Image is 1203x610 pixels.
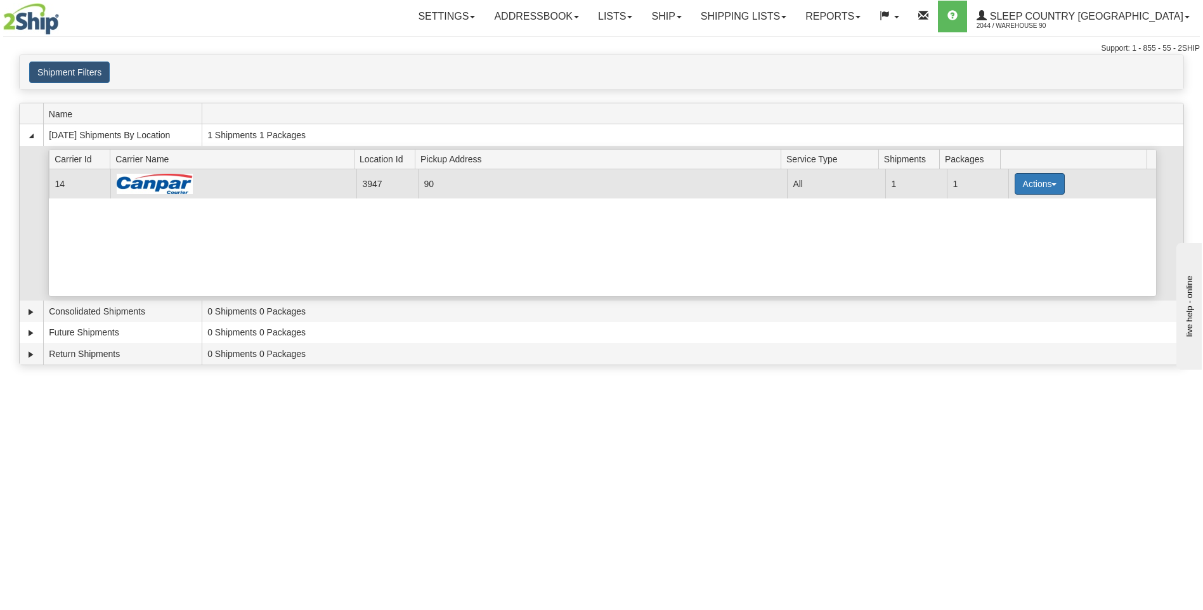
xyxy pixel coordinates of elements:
[356,169,418,198] td: 3947
[49,169,110,198] td: 14
[3,3,59,35] img: logo2044.jpg
[49,104,202,124] span: Name
[1015,173,1065,195] button: Actions
[25,327,37,339] a: Expand
[25,348,37,361] a: Expand
[43,301,202,322] td: Consolidated Shipments
[202,322,1183,344] td: 0 Shipments 0 Packages
[43,322,202,344] td: Future Shipments
[10,11,117,20] div: live help - online
[408,1,484,32] a: Settings
[967,1,1199,32] a: Sleep Country [GEOGRAPHIC_DATA] 2044 / Warehouse 90
[945,149,1001,169] span: Packages
[420,149,781,169] span: Pickup Address
[360,149,415,169] span: Location Id
[117,174,193,194] img: Canpar
[29,62,110,83] button: Shipment Filters
[202,124,1183,146] td: 1 Shipments 1 Packages
[55,149,110,169] span: Carrier Id
[642,1,691,32] a: Ship
[202,301,1183,322] td: 0 Shipments 0 Packages
[977,20,1072,32] span: 2044 / Warehouse 90
[115,149,354,169] span: Carrier Name
[884,149,940,169] span: Shipments
[418,169,787,198] td: 90
[484,1,588,32] a: Addressbook
[43,124,202,146] td: [DATE] Shipments By Location
[885,169,947,198] td: 1
[796,1,870,32] a: Reports
[43,343,202,365] td: Return Shipments
[947,169,1008,198] td: 1
[588,1,642,32] a: Lists
[202,343,1183,365] td: 0 Shipments 0 Packages
[3,43,1200,54] div: Support: 1 - 855 - 55 - 2SHIP
[786,149,878,169] span: Service Type
[1174,240,1202,370] iframe: chat widget
[25,129,37,142] a: Collapse
[691,1,796,32] a: Shipping lists
[787,169,885,198] td: All
[25,306,37,318] a: Expand
[987,11,1183,22] span: Sleep Country [GEOGRAPHIC_DATA]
